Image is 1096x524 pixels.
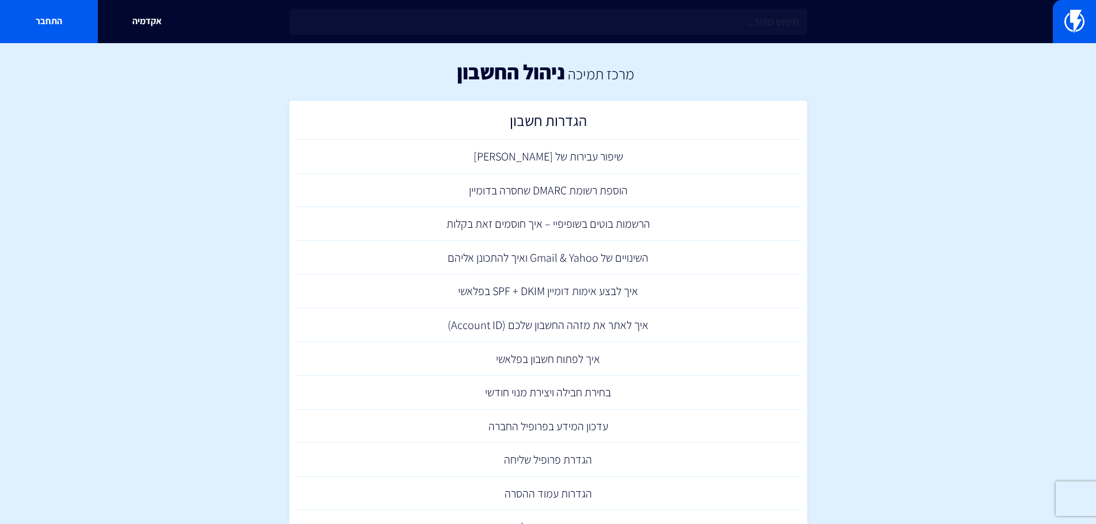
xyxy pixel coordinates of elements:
a: איך לבצע אימות דומיין SPF + DKIM בפלאשי [295,274,801,308]
a: הגדרות חשבון [295,106,801,140]
a: השינויים של Gmail & Yahoo ואיך להתכונן אליהם [295,241,801,275]
a: הרשמות בוטים בשופיפיי – איך חוסמים זאת בקלות [295,207,801,241]
a: שיפור עבירות של [PERSON_NAME] [295,140,801,174]
a: איך לפתוח חשבון בפלאשי [295,342,801,376]
a: מרכז תמיכה [568,64,634,83]
input: חיפוש מהיר... [289,9,807,35]
a: הגדרות עמוד ההסרה [295,477,801,511]
a: איך לאתר את מזהה החשבון שלכם (Account ID) [295,308,801,342]
a: בחירת חבילה ויצירת מנוי חודשי [295,376,801,410]
h2: הגדרות חשבון [301,112,796,135]
a: עדכון המידע בפרופיל החברה [295,410,801,443]
a: הוספת רשומת DMARC שחסרה בדומיין [295,174,801,208]
h1: ניהול החשבון [457,60,565,83]
a: הגדרת פרופיל שליחה [295,443,801,477]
